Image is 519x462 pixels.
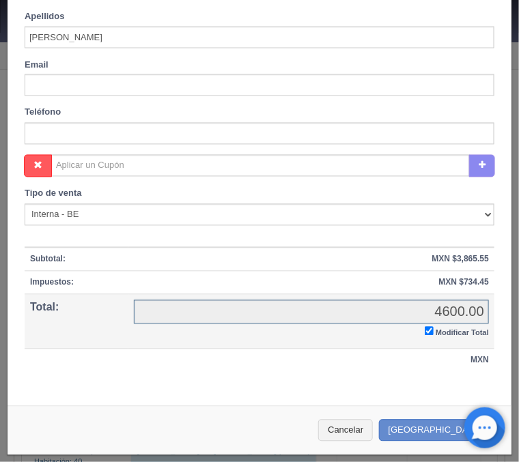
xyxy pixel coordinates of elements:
button: Cancelar [318,420,373,442]
label: Tipo de venta [25,188,82,201]
label: Teléfono [25,106,61,119]
small: Modificar Total [436,329,489,337]
strong: MXN [471,356,489,365]
button: [GEOGRAPHIC_DATA] [379,420,498,442]
th: Impuestos: [25,272,128,295]
label: Apellidos [25,10,65,23]
strong: MXN $3,865.55 [432,255,489,264]
label: Email [25,59,48,72]
input: Aplicar un Cupón [51,155,470,177]
th: Total: [25,295,128,349]
input: Modificar Total [425,327,434,336]
th: Subtotal: [25,248,128,272]
strong: MXN $734.45 [439,278,489,287]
